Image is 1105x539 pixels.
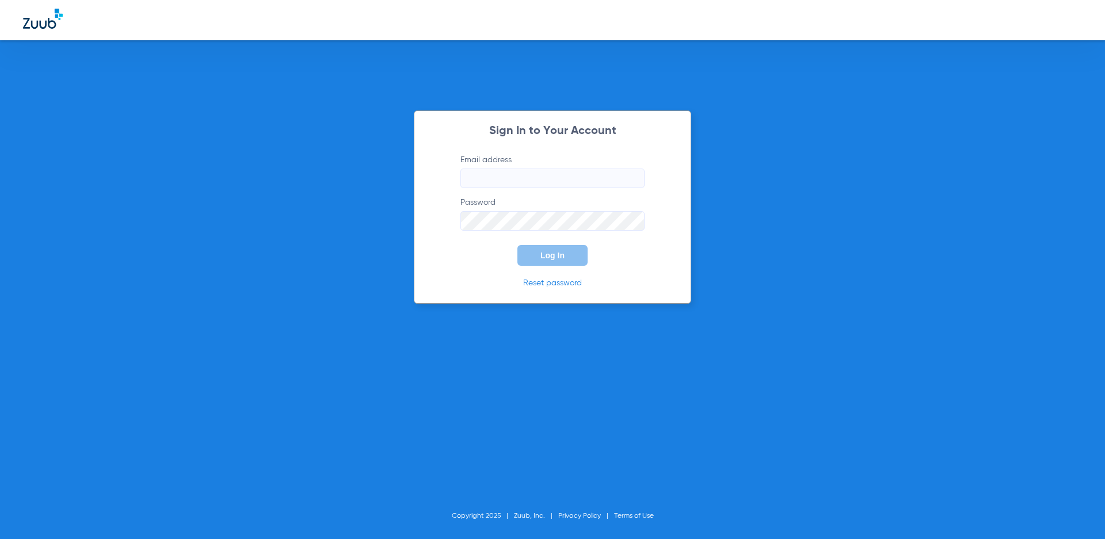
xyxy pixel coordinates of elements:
[523,279,582,287] a: Reset password
[514,510,558,522] li: Zuub, Inc.
[1047,484,1105,539] iframe: Chat Widget
[540,251,565,260] span: Log In
[460,154,645,188] label: Email address
[460,169,645,188] input: Email address
[614,513,654,519] a: Terms of Use
[23,9,63,29] img: Zuub Logo
[443,125,662,137] h2: Sign In to Your Account
[517,245,588,266] button: Log In
[558,513,601,519] a: Privacy Policy
[460,197,645,231] label: Password
[452,510,514,522] li: Copyright 2025
[460,211,645,231] input: Password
